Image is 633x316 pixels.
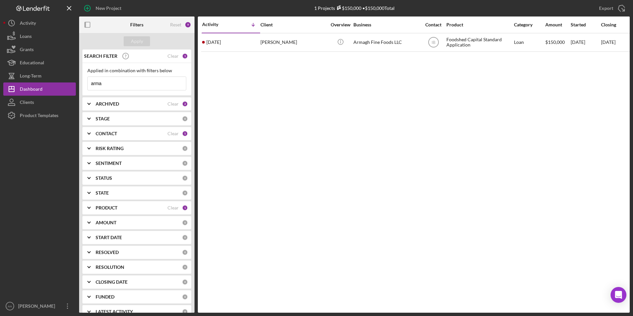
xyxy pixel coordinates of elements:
[182,160,188,166] div: 0
[571,22,600,27] div: Started
[20,16,36,31] div: Activity
[206,40,221,45] time: 2025-03-31 22:52
[20,82,43,97] div: Dashboard
[96,101,119,107] b: ARCHIVED
[592,2,630,15] button: Export
[84,53,117,59] b: SEARCH FILTER
[170,22,181,27] div: Reset
[260,22,326,27] div: Client
[182,249,188,255] div: 0
[182,235,188,240] div: 0
[8,304,12,308] text: AA
[20,43,34,58] div: Grants
[421,22,446,27] div: Contact
[182,53,188,59] div: 1
[545,34,570,51] div: $150,000
[182,190,188,196] div: 0
[182,294,188,300] div: 0
[20,96,34,111] div: Clients
[182,279,188,285] div: 0
[353,34,419,51] div: Armagh Fine Foods LLC
[601,39,616,45] time: [DATE]
[3,43,76,56] button: Grants
[3,300,76,313] button: AA[PERSON_NAME]
[182,145,188,151] div: 0
[96,190,109,196] b: STATE
[182,309,188,315] div: 0
[96,294,114,300] b: FUNDED
[571,34,600,51] div: [DATE]
[3,56,76,69] button: Educational
[182,220,188,226] div: 0
[182,175,188,181] div: 0
[130,22,143,27] b: Filters
[96,220,116,225] b: AMOUNT
[20,56,44,71] div: Educational
[96,146,124,151] b: RISK RATING
[167,53,179,59] div: Clear
[96,235,122,240] b: START DATE
[328,22,353,27] div: Overview
[545,22,570,27] div: Amount
[202,22,231,27] div: Activity
[3,69,76,82] button: Long-Term
[96,309,133,314] b: LATEST ACTIVITY
[314,5,395,11] div: 1 Projects • $150,000 Total
[182,131,188,137] div: 5
[167,205,179,210] div: Clear
[182,116,188,122] div: 0
[514,22,545,27] div: Category
[3,96,76,109] button: Clients
[96,116,110,121] b: STAGE
[167,101,179,107] div: Clear
[96,2,121,15] div: New Project
[446,34,512,51] div: Foodshed Capital Standard Application
[3,30,76,43] button: Loans
[87,68,186,73] div: Applied in combination with filters below
[96,131,117,136] b: CONTACT
[124,36,150,46] button: Apply
[335,5,361,11] div: $150,000
[185,21,191,28] div: 9
[514,34,545,51] div: Loan
[432,40,435,45] text: IB
[167,131,179,136] div: Clear
[96,161,122,166] b: SENTIMENT
[20,69,42,84] div: Long-Term
[260,34,326,51] div: [PERSON_NAME]
[20,30,32,45] div: Loans
[353,22,419,27] div: Business
[96,279,128,285] b: CLOSING DATE
[16,300,59,314] div: [PERSON_NAME]
[96,250,119,255] b: RESOLVED
[3,16,76,30] button: Activity
[446,22,512,27] div: Product
[96,175,112,181] b: STATUS
[599,2,613,15] div: Export
[96,205,117,210] b: PRODUCT
[3,109,76,122] button: Product Templates
[182,101,188,107] div: 2
[3,82,76,96] button: Dashboard
[96,265,124,270] b: RESOLUTION
[79,2,128,15] button: New Project
[131,36,143,46] div: Apply
[611,287,626,303] div: Open Intercom Messenger
[182,205,188,211] div: 1
[182,264,188,270] div: 0
[20,109,58,124] div: Product Templates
